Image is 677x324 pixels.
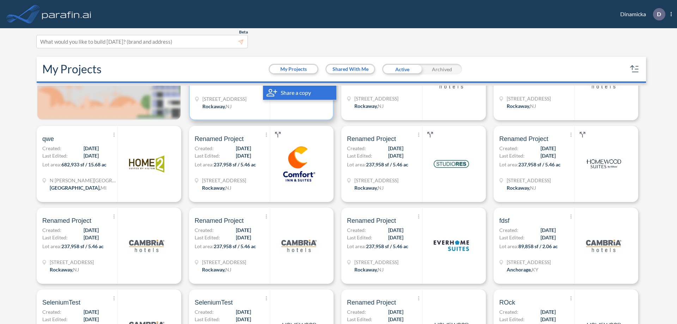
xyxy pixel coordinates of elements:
span: Share a copy [281,88,311,97]
span: SeleniumTest [42,298,80,307]
span: Created: [347,226,366,234]
button: sort [629,63,640,75]
span: [DATE] [84,152,99,159]
span: 237,958 sf / 5.46 ac [366,243,408,249]
span: Rockaway , [202,185,225,191]
span: Last Edited: [42,234,68,241]
span: Rockaway , [507,185,530,191]
span: Renamed Project [347,216,396,225]
span: [DATE] [388,152,403,159]
h2: My Projects [42,62,102,76]
span: Renamed Project [195,216,244,225]
span: 321 Mt Hope Ave [354,95,398,102]
span: [DATE] [541,226,556,234]
div: Rockaway, NJ [354,102,384,110]
span: [DATE] [541,234,556,241]
span: ROck [499,298,515,307]
span: 321 Mt Hope Ave [507,177,551,184]
span: [DATE] [388,316,403,323]
img: logo [281,146,317,182]
span: Created: [499,308,518,316]
span: Lot area: [499,161,518,167]
span: [DATE] [541,145,556,152]
span: Created: [499,226,518,234]
span: NJ [226,103,232,109]
div: Rockaway, NJ [202,266,231,273]
span: [DATE] [84,316,99,323]
span: SeleniumTest [195,298,233,307]
span: Lot area: [195,161,214,167]
img: logo [129,146,164,182]
span: [GEOGRAPHIC_DATA] , [50,185,100,191]
span: [DATE] [84,226,99,234]
span: Last Edited: [499,234,525,241]
div: Rockaway, NJ [50,266,79,273]
span: Created: [195,226,214,234]
span: NJ [378,185,384,191]
span: Rockaway , [202,103,226,109]
span: 321 Mt Hope Ave [202,258,246,266]
span: Last Edited: [499,316,525,323]
span: Lot area: [499,243,518,249]
span: 89,858 sf / 2.06 ac [518,243,558,249]
img: logo [586,146,621,182]
span: Last Edited: [347,316,372,323]
span: KY [532,267,538,273]
span: Renamed Project [499,135,548,143]
span: Lot area: [42,161,61,167]
span: Renamed Project [347,135,396,143]
span: Last Edited: [195,316,220,323]
span: [DATE] [388,145,403,152]
span: Created: [42,145,61,152]
span: Rockaway , [202,267,225,273]
span: 1899 Evergreen Rd [507,258,551,266]
div: Rockaway, NJ [354,266,384,273]
span: NJ [73,267,79,273]
span: [DATE] [84,308,99,316]
span: 237,958 sf / 5.46 ac [214,243,256,249]
span: NJ [530,103,536,109]
span: Rockaway , [507,103,530,109]
span: Last Edited: [42,316,68,323]
span: Last Edited: [347,152,372,159]
div: Rockaway, NJ [507,184,536,191]
img: logo [586,228,621,263]
div: Rockaway, NJ [202,184,231,191]
span: [DATE] [236,145,251,152]
span: Created: [195,308,214,316]
span: Created: [347,308,366,316]
div: Active [382,64,422,74]
div: Rockaway, NJ [202,103,232,110]
span: NJ [530,185,536,191]
span: [DATE] [84,234,99,241]
img: logo [129,228,164,263]
span: Rockaway , [354,103,378,109]
span: qwe [42,135,54,143]
span: [DATE] [388,226,403,234]
span: NJ [378,267,384,273]
span: Last Edited: [195,152,220,159]
span: Anchorage , [507,267,532,273]
span: 321 Mt Hope Ave [202,177,246,184]
span: 237,958 sf / 5.46 ac [518,161,561,167]
span: Lot area: [42,243,61,249]
span: NJ [225,267,231,273]
span: [DATE] [541,152,556,159]
span: [DATE] [236,226,251,234]
span: 321 Mt Hope Ave [354,177,398,184]
div: Archived [422,64,462,74]
span: N Wyndham Hill Dr NE [50,177,117,184]
div: Rockaway, NJ [354,184,384,191]
span: [DATE] [236,316,251,323]
span: 682,933 sf / 15.68 ac [61,161,106,167]
span: Last Edited: [347,234,372,241]
span: Rockaway , [354,267,378,273]
span: 321 Mt Hope Ave [507,95,551,102]
span: 237,958 sf / 5.46 ac [61,243,104,249]
span: Created: [42,226,61,234]
span: [DATE] [388,234,403,241]
span: [DATE] [541,316,556,323]
span: 237,958 sf / 5.46 ac [366,161,408,167]
span: [DATE] [541,308,556,316]
div: Anchorage, KY [507,266,538,273]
